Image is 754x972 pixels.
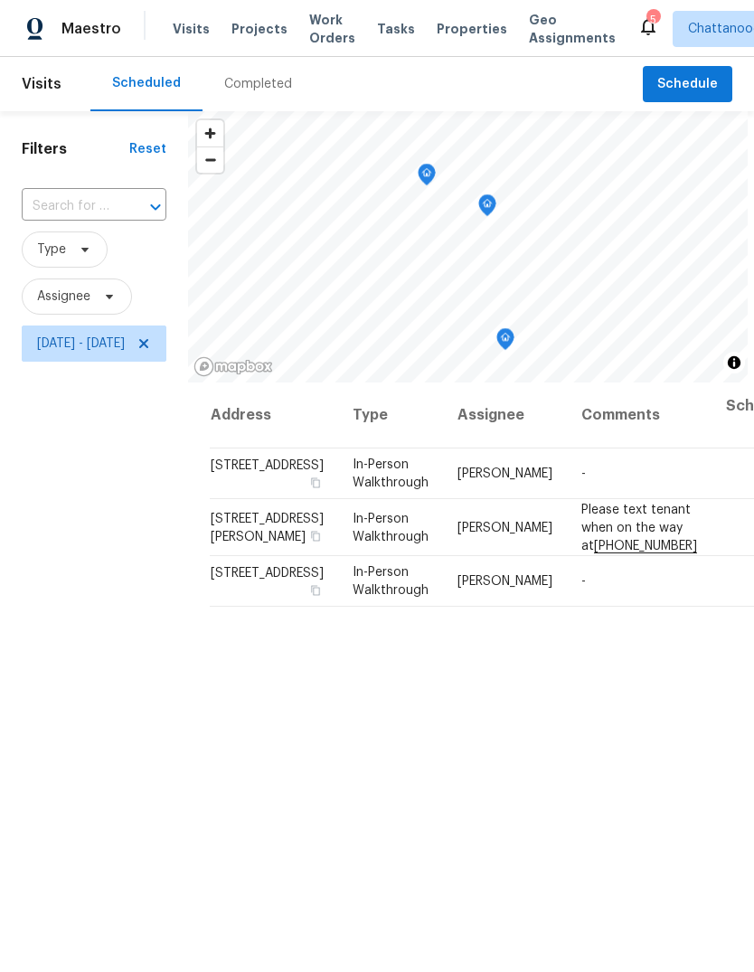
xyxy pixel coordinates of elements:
canvas: Map [188,111,748,382]
span: [STREET_ADDRESS] [211,567,324,580]
span: Projects [231,20,287,38]
div: Map marker [496,328,514,356]
span: [PERSON_NAME] [457,521,552,533]
div: Reset [129,140,166,158]
button: Zoom out [197,146,223,173]
span: Type [37,241,66,259]
button: Open [143,194,168,220]
div: Completed [224,75,292,93]
th: Comments [567,382,712,448]
span: Assignee [37,288,90,306]
chrome_annotation: [PHONE_NUMBER] [594,539,697,552]
span: Tasks [377,23,415,35]
button: Toggle attribution [723,352,745,373]
span: [STREET_ADDRESS] [211,459,324,472]
span: Toggle attribution [729,353,740,373]
span: [PERSON_NAME] [457,467,552,480]
span: Schedule [657,73,718,96]
button: Zoom in [197,120,223,146]
th: Address [210,382,338,448]
button: Schedule [643,66,732,103]
span: - [581,575,586,588]
span: Visits [22,64,61,104]
span: Work Orders [309,11,355,47]
th: Assignee [443,382,567,448]
button: Copy Address [307,475,324,491]
h1: Filters [22,140,129,158]
span: In-Person Walkthrough [353,566,429,597]
a: Mapbox homepage [193,356,273,377]
input: Search for an address... [22,193,116,221]
th: Type [338,382,443,448]
span: Zoom out [197,147,223,173]
span: Properties [437,20,507,38]
span: Please text tenant when on the way at [581,503,697,552]
span: [DATE] - [DATE] [37,335,125,353]
span: [PERSON_NAME] [457,575,552,588]
span: Geo Assignments [529,11,616,47]
span: In-Person Walkthrough [353,458,429,489]
button: Copy Address [307,582,324,599]
div: Map marker [418,164,436,192]
button: Copy Address [307,527,324,543]
span: Maestro [61,20,121,38]
span: - [581,467,586,480]
span: [STREET_ADDRESS][PERSON_NAME] [211,512,324,543]
div: 5 [646,11,659,29]
span: In-Person Walkthrough [353,512,429,543]
div: Map marker [478,194,496,222]
span: Visits [173,20,210,38]
div: Scheduled [112,74,181,92]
